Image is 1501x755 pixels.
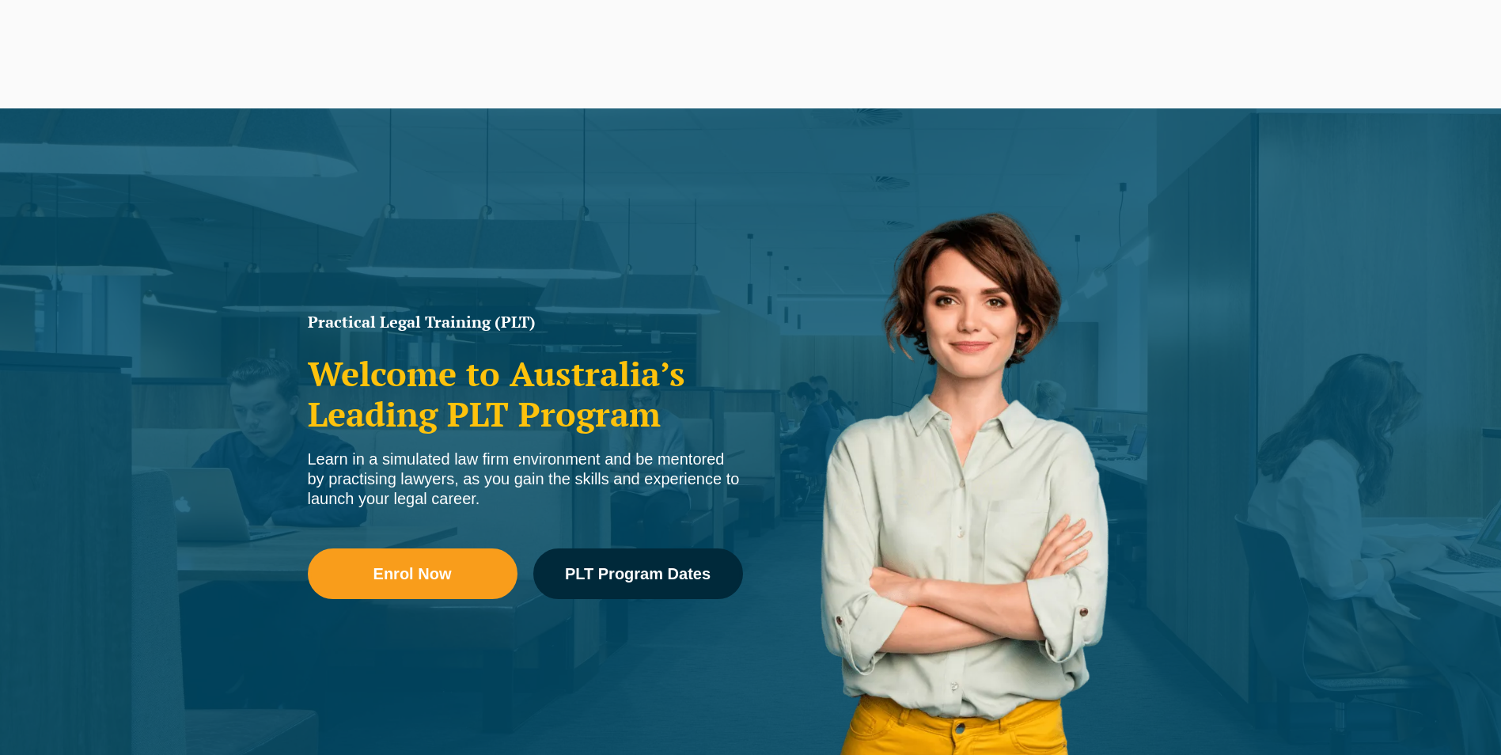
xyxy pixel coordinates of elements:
div: Learn in a simulated law firm environment and be mentored by practising lawyers, as you gain the ... [308,450,743,509]
span: PLT Program Dates [565,566,711,582]
span: Enrol Now [373,566,452,582]
h1: Practical Legal Training (PLT) [308,314,743,330]
a: PLT Program Dates [533,548,743,599]
a: Enrol Now [308,548,517,599]
h2: Welcome to Australia’s Leading PLT Program [308,354,743,434]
